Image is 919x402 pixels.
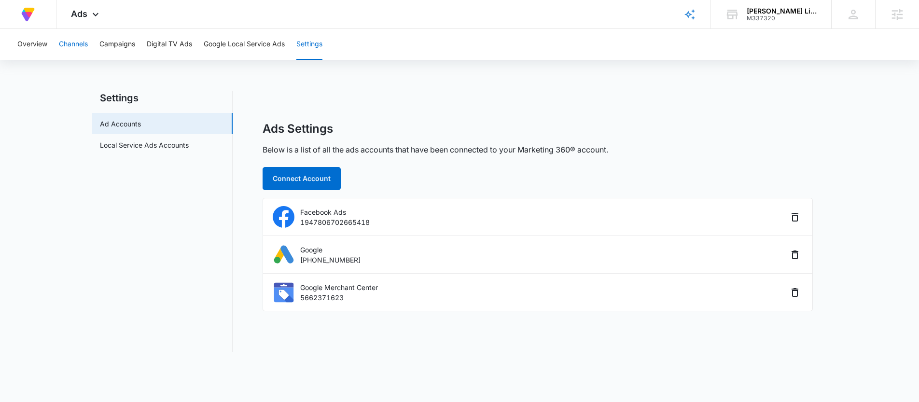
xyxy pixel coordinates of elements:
[99,29,135,60] button: Campaigns
[100,119,141,129] a: Ad Accounts
[300,207,370,217] p: Facebook Ads
[204,29,285,60] button: Google Local Service Ads
[747,15,817,22] div: account id
[296,29,322,60] button: Settings
[300,217,370,227] p: 1947806702665418
[17,29,47,60] button: Overview
[263,122,333,136] h1: Ads Settings
[19,6,37,23] img: Volusion
[273,206,294,228] img: logo-facebookAds.svg
[263,167,341,190] button: Connect Account
[747,7,817,15] div: account name
[263,144,608,155] p: Below is a list of all the ads accounts that have been connected to your Marketing 360® account.
[59,29,88,60] button: Channels
[92,91,233,105] h2: Settings
[100,140,189,150] a: Local Service Ads Accounts
[147,29,192,60] button: Digital TV Ads
[300,282,378,292] p: Google Merchant Center
[300,245,361,255] p: Google
[273,281,294,303] img: logo-googleMerchantCenter.svg
[71,9,87,19] span: Ads
[273,244,294,265] img: logo-googleAds.svg
[300,292,378,303] p: 5662371623
[300,255,361,265] p: [PHONE_NUMBER]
